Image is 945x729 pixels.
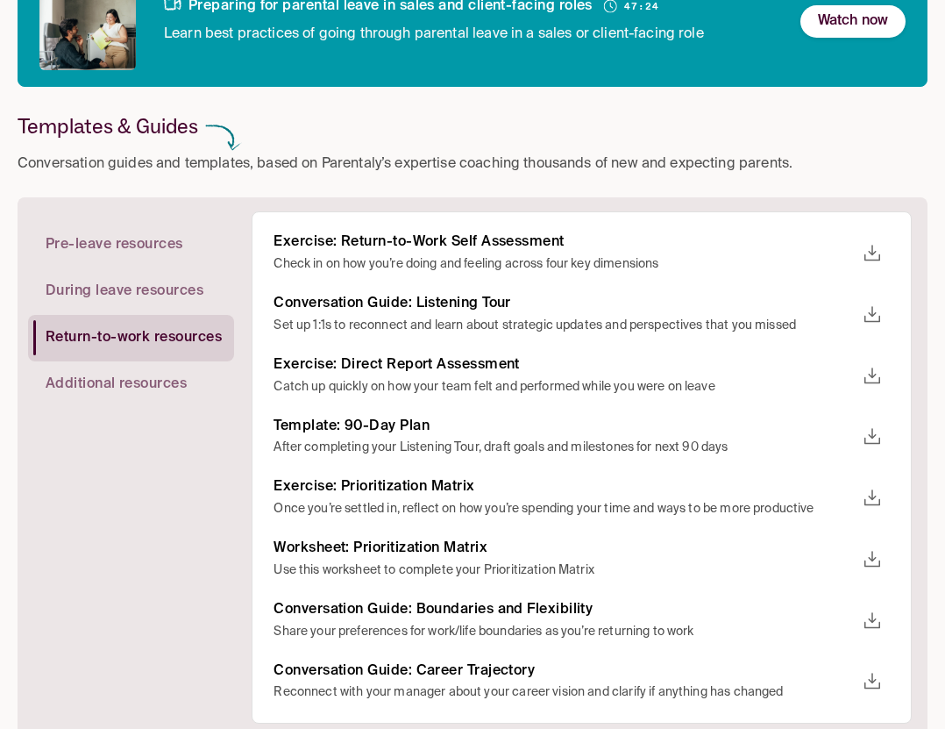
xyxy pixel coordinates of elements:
[274,478,855,497] h6: Exercise: Prioritization Matrix
[46,282,203,301] span: During leave resources
[855,419,890,454] button: download
[46,375,187,394] span: Additional resources
[274,662,855,681] h6: Conversation Guide: Career Trajectory
[274,683,855,702] p: Reconnect with your manager about your career vision and clarify if anything has changed
[855,604,890,639] button: download
[274,233,855,252] h6: Exercise: Return-to-Work Self Assessment
[855,297,890,332] button: download
[855,542,890,577] button: download
[855,236,890,271] button: download
[274,418,855,436] h6: Template: 90-Day Plan
[46,236,183,254] span: Pre-leave resources
[18,113,198,139] h6: Templates & Guides
[274,356,855,375] h6: Exercise: Direct Report Assessment
[274,623,855,641] p: Share your preferences for work/life boundaries as you’re returning to work
[274,540,855,558] h6: Worksheet: Prioritization Matrix
[855,481,890,516] button: download
[274,561,855,580] p: Use this worksheet to complete your Prioritization Matrix
[800,5,906,38] button: Watch now
[274,255,855,274] p: Check in on how you’re doing and feeling across four key dimensions
[274,601,855,619] h6: Conversation Guide: Boundaries and Flexibility
[274,439,855,457] p: After completing your Listening Tour, draft goals and milestones for next 90 days
[274,378,855,397] p: Catch up quickly on how your team felt and performed while you were on leave
[855,359,890,394] button: download
[274,500,855,518] p: Once you’re settled in, reflect on how you’re spending your time and ways to be more productive
[855,664,890,699] button: download
[818,10,888,33] p: Watch now
[274,317,855,335] p: Set up 1:1s to reconnect and learn about strategic updates and perspectives that you missed
[18,153,792,176] p: Conversation guides and templates, based on Parentaly’s expertise coaching thousands of new and e...
[274,295,855,313] h6: Conversation Guide: Listening Tour
[164,12,704,46] p: Learn best practices of going through parental leave in a sales or client-facing role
